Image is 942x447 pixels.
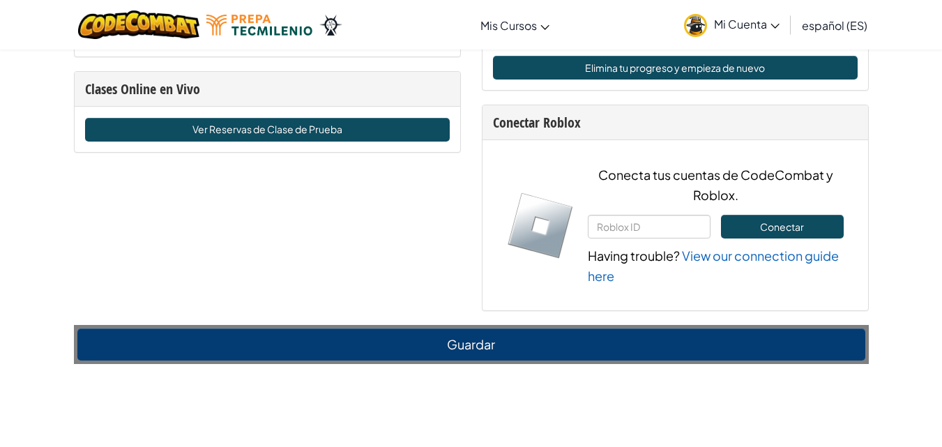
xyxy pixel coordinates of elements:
a: View our connection guide here [588,248,839,284]
button: Conectar [721,215,843,238]
div: Conectar Roblox [493,112,858,132]
span: Mi Cuenta [714,17,780,31]
span: español (ES) [802,18,867,33]
img: roblox-logo.svg [507,192,575,259]
a: Mi Cuenta [677,3,787,47]
span: Mis Cursos [480,18,537,33]
button: Elimina tu progreso y empieza de nuevo [493,56,858,79]
a: Mis Cursos [473,6,556,44]
img: avatar [684,14,707,37]
img: Tecmilenio logo [206,15,312,36]
button: Guardar [77,328,865,361]
input: Roblox ID [588,215,711,238]
p: Conecta tus cuentas de CodeCombat y Roblox. [588,165,843,205]
a: Ver Reservas de Clase de Prueba [85,118,450,142]
img: Ozaria [319,15,342,36]
div: Clases Online en Vivo [85,79,450,99]
a: español (ES) [795,6,874,44]
span: Having trouble? [588,248,680,264]
img: CodeCombat logo [78,10,200,39]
